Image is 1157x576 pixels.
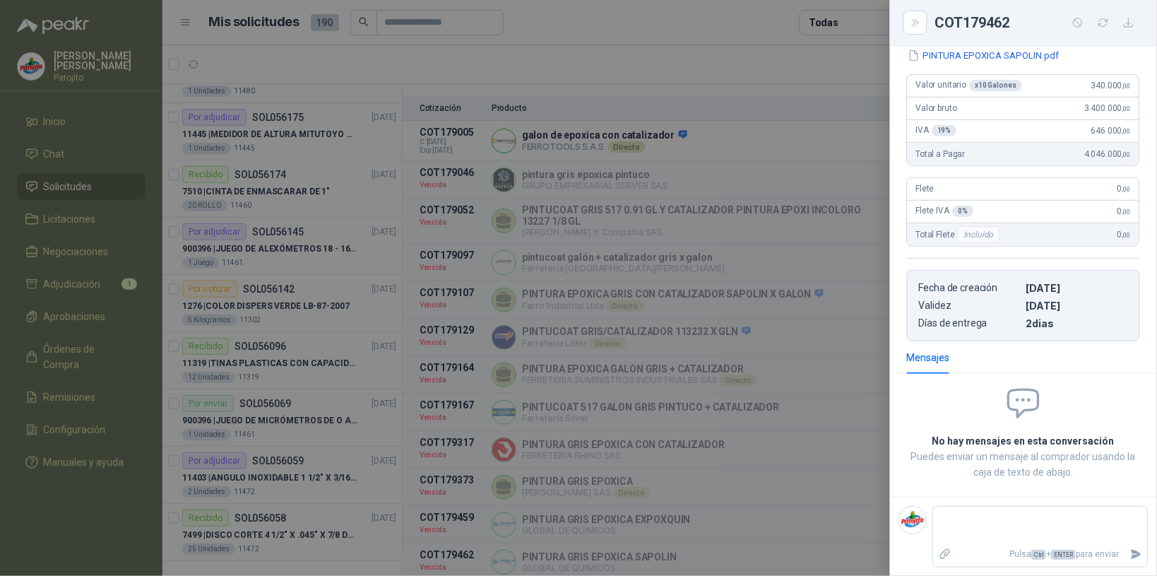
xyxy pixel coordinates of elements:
span: ,00 [1122,151,1131,158]
button: Enviar [1125,542,1148,567]
span: IVA [916,125,957,136]
span: ENTER [1051,550,1076,560]
span: 4.046.000 [1085,149,1131,159]
span: Ctrl [1031,550,1046,560]
h2: No hay mensajes en esta conversación [907,433,1140,449]
div: x 10 Galones [970,80,1023,91]
p: 2 dias [1026,317,1128,329]
span: 0 [1118,184,1131,194]
span: Valor unitario [916,80,1023,91]
img: Company Logo [899,507,926,534]
button: Close [907,14,924,31]
p: Fecha de creación [919,282,1021,294]
p: Validez [919,300,1021,312]
span: 0 [1118,230,1131,240]
span: ,00 [1122,185,1131,193]
span: ,00 [1122,82,1131,90]
span: Total a Pagar [916,149,966,159]
span: 0 [1118,206,1131,216]
span: ,00 [1122,208,1131,216]
p: Pulsa + para enviar [957,542,1125,567]
button: PINTURA EPOXICA SAPOLIN.pdf [907,48,1061,63]
div: 19 % [932,125,958,136]
label: Adjuntar archivos [933,542,957,567]
span: 340.000 [1091,81,1131,90]
span: ,00 [1122,231,1131,239]
span: Valor bruto [916,103,957,113]
div: Mensajes [907,350,950,365]
div: Incluido [958,226,1000,243]
span: Flete [916,184,935,194]
div: 0 % [953,206,974,217]
p: Puedes enviar un mensaje al comprador usando la caja de texto de abajo. [907,449,1140,480]
span: Total Flete [916,226,1003,243]
span: ,00 [1122,105,1131,112]
span: 3.400.000 [1085,103,1131,113]
span: ,00 [1122,127,1131,135]
p: [DATE] [1026,300,1128,312]
span: 646.000 [1091,126,1131,136]
span: Flete IVA [916,206,974,217]
p: Días de entrega [919,317,1021,329]
div: COT179462 [935,11,1140,34]
p: [DATE] [1026,282,1128,294]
